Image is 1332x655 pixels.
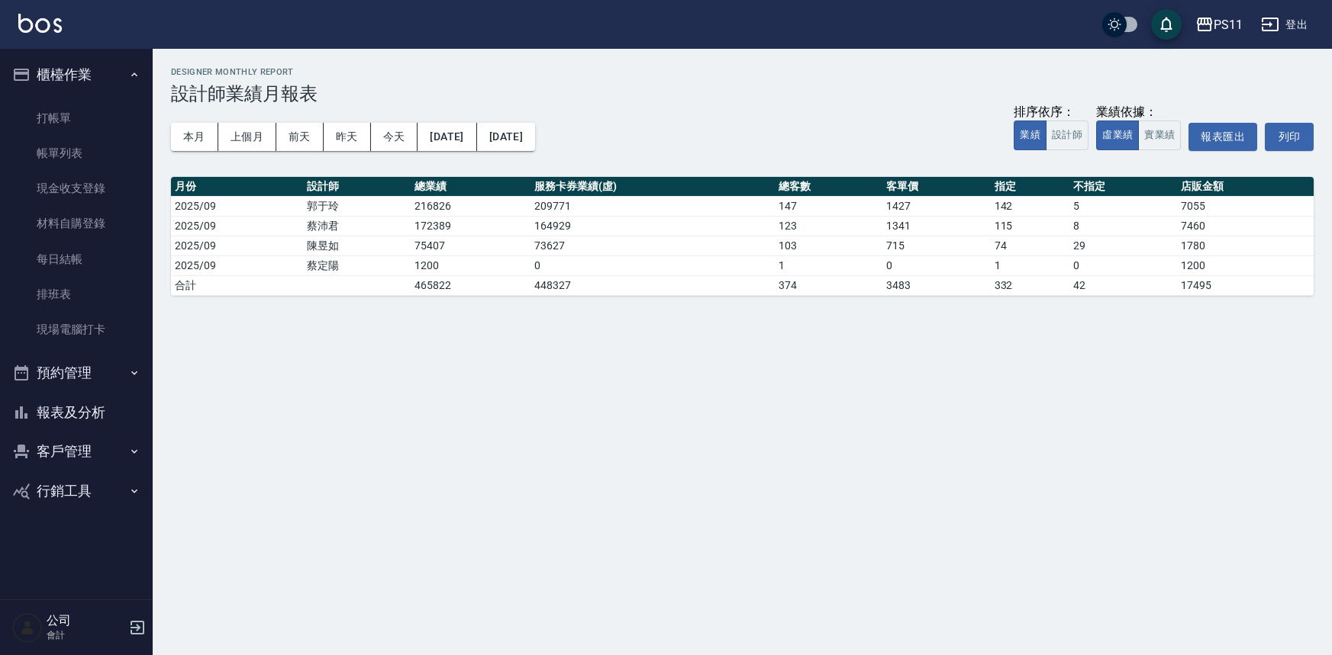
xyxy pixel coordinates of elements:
[1069,216,1177,236] td: 8
[991,255,1069,275] td: 1
[477,123,535,151] button: [DATE]
[411,236,531,255] td: 75407
[411,255,531,275] td: 1200
[1069,255,1177,275] td: 0
[218,123,276,151] button: 上個月
[6,242,147,277] a: 每日結帳
[6,312,147,347] a: 現場電腦打卡
[991,216,1069,236] td: 115
[6,101,147,136] a: 打帳單
[1177,177,1314,197] th: 店販金額
[171,177,1314,296] table: a dense table
[371,123,418,151] button: 今天
[531,216,775,236] td: 164929
[991,177,1069,197] th: 指定
[882,216,990,236] td: 1341
[411,216,531,236] td: 172389
[1069,177,1177,197] th: 不指定
[775,255,882,275] td: 1
[303,216,411,236] td: 蔡沛君
[171,123,218,151] button: 本月
[1046,120,1088,150] button: 設計師
[1069,275,1177,295] td: 42
[1069,236,1177,255] td: 29
[1255,11,1314,39] button: 登出
[991,275,1069,295] td: 332
[882,236,990,255] td: 715
[6,393,147,432] button: 報表及分析
[171,236,303,255] td: 2025/09
[12,612,43,643] img: Person
[6,471,147,511] button: 行銷工具
[1188,123,1257,151] button: 報表匯出
[882,275,990,295] td: 3483
[303,255,411,275] td: 蔡定陽
[991,236,1069,255] td: 74
[47,628,124,642] p: 會計
[171,275,303,295] td: 合計
[1151,9,1182,40] button: save
[531,236,775,255] td: 73627
[171,177,303,197] th: 月份
[6,136,147,171] a: 帳單列表
[6,55,147,95] button: 櫃檯作業
[1214,15,1243,34] div: PS11
[1096,120,1139,150] button: 虛業績
[1177,216,1314,236] td: 7460
[531,196,775,216] td: 209771
[303,196,411,216] td: 郭于玲
[6,432,147,471] button: 客戶管理
[171,67,1314,77] h2: Designer Monthly Report
[1069,196,1177,216] td: 5
[276,123,324,151] button: 前天
[411,196,531,216] td: 216826
[1014,104,1088,120] div: 排序依序：
[303,177,411,197] th: 設計師
[6,171,147,206] a: 現金收支登錄
[6,353,147,393] button: 預約管理
[1265,123,1314,151] button: 列印
[47,613,124,628] h5: 公司
[6,206,147,241] a: 材料自購登錄
[531,255,775,275] td: 0
[775,216,882,236] td: 123
[171,83,1314,104] h3: 設計師業績月報表
[1096,104,1181,120] div: 業績依據：
[882,255,990,275] td: 0
[171,216,303,236] td: 2025/09
[1014,120,1047,150] button: 業績
[775,236,882,255] td: 103
[411,275,531,295] td: 465822
[1177,275,1314,295] td: 17495
[411,177,531,197] th: 總業績
[324,123,371,151] button: 昨天
[1189,9,1249,40] button: PS11
[18,14,62,33] img: Logo
[171,255,303,275] td: 2025/09
[775,196,882,216] td: 147
[531,177,775,197] th: 服務卡券業績(虛)
[6,277,147,312] a: 排班表
[882,177,990,197] th: 客單價
[531,275,775,295] td: 448327
[882,196,990,216] td: 1427
[303,236,411,255] td: 陳昱如
[1177,196,1314,216] td: 7055
[1138,120,1181,150] button: 實業績
[775,275,882,295] td: 374
[775,177,882,197] th: 總客數
[1177,255,1314,275] td: 1200
[991,196,1069,216] td: 142
[171,196,303,216] td: 2025/09
[1177,236,1314,255] td: 1780
[418,123,476,151] button: [DATE]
